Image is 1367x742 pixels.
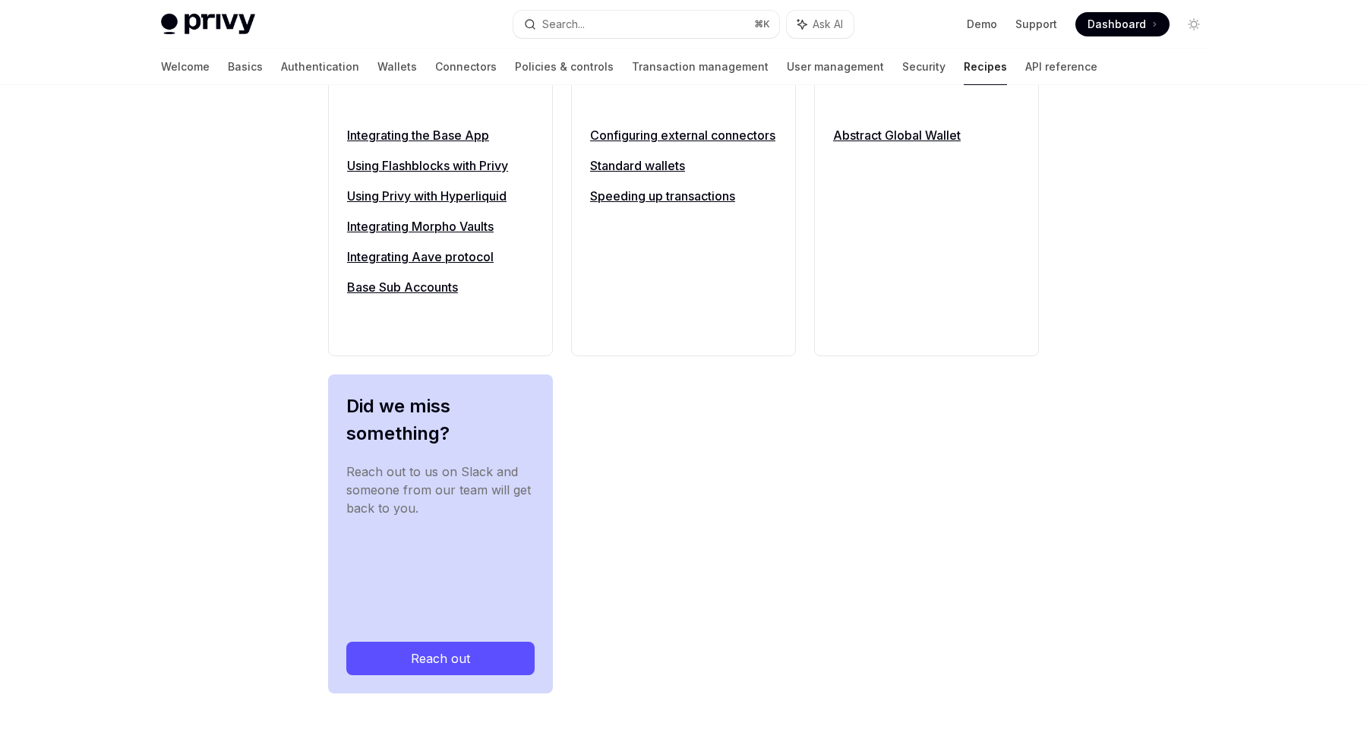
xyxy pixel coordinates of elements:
[281,49,359,85] a: Authentication
[1015,17,1057,32] a: Support
[347,217,534,235] a: Integrating Morpho Vaults
[347,278,534,296] a: Base Sub Accounts
[515,49,614,85] a: Policies & controls
[787,49,884,85] a: User management
[787,11,854,38] button: Ask AI
[347,126,534,144] a: Integrating the Base App
[346,393,535,447] h2: Did we miss something?
[632,49,769,85] a: Transaction management
[590,187,777,205] a: Speeding up transactions
[590,156,777,175] a: Standard wallets
[902,49,946,85] a: Security
[754,18,770,30] span: ⌘ K
[1088,17,1146,32] span: Dashboard
[377,49,417,85] a: Wallets
[161,14,255,35] img: light logo
[346,463,535,617] div: Reach out to us on Slack and someone from our team will get back to you.
[1025,49,1097,85] a: API reference
[833,126,1020,144] a: Abstract Global Wallet
[347,187,534,205] a: Using Privy with Hyperliquid
[590,126,777,144] a: Configuring external connectors
[513,11,779,38] button: Search...⌘K
[1182,12,1206,36] button: Toggle dark mode
[435,49,497,85] a: Connectors
[542,15,585,33] div: Search...
[347,156,534,175] a: Using Flashblocks with Privy
[1075,12,1170,36] a: Dashboard
[161,49,210,85] a: Welcome
[967,17,997,32] a: Demo
[228,49,263,85] a: Basics
[813,17,843,32] span: Ask AI
[347,248,534,266] a: Integrating Aave protocol
[964,49,1007,85] a: Recipes
[346,642,535,675] a: Reach out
